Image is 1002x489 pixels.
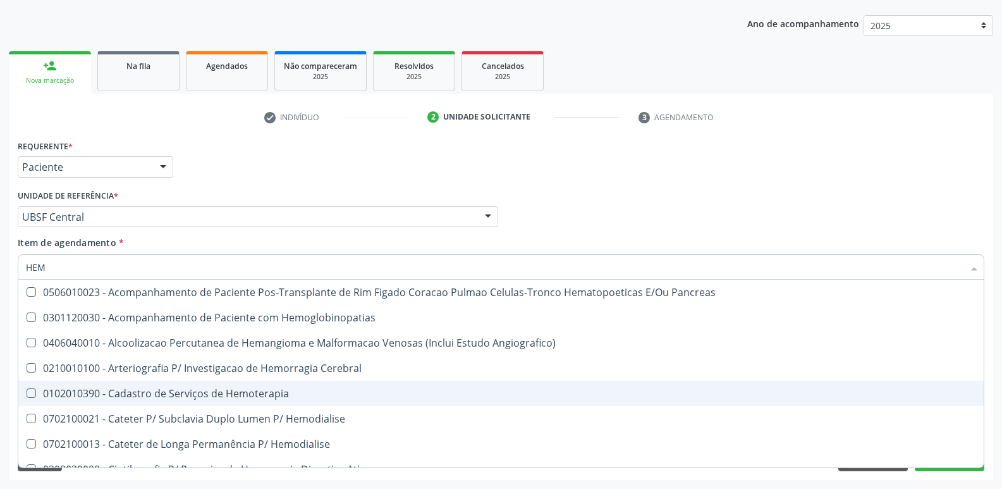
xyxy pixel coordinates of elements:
span: Item de agendamento [18,237,116,249]
span: UBSF Central [22,211,472,223]
div: Nova marcação [18,76,82,85]
label: Requerente [18,137,73,156]
input: Buscar por procedimentos [26,254,963,280]
div: 2025 [471,72,534,82]
span: Na fila [126,61,150,71]
div: 2 [427,111,439,123]
div: 2025 [284,72,357,82]
div: Unidade solicitante [443,111,530,123]
span: Resolvidos [394,61,434,71]
span: Cancelados [482,61,524,71]
label: Unidade de referência [18,187,118,206]
div: 2025 [382,72,446,82]
span: Não compareceram [284,61,357,71]
p: Ano de acompanhamento [747,15,859,31]
span: Paciente [22,161,147,173]
div: person_add [43,59,57,73]
span: Agendados [206,61,248,71]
